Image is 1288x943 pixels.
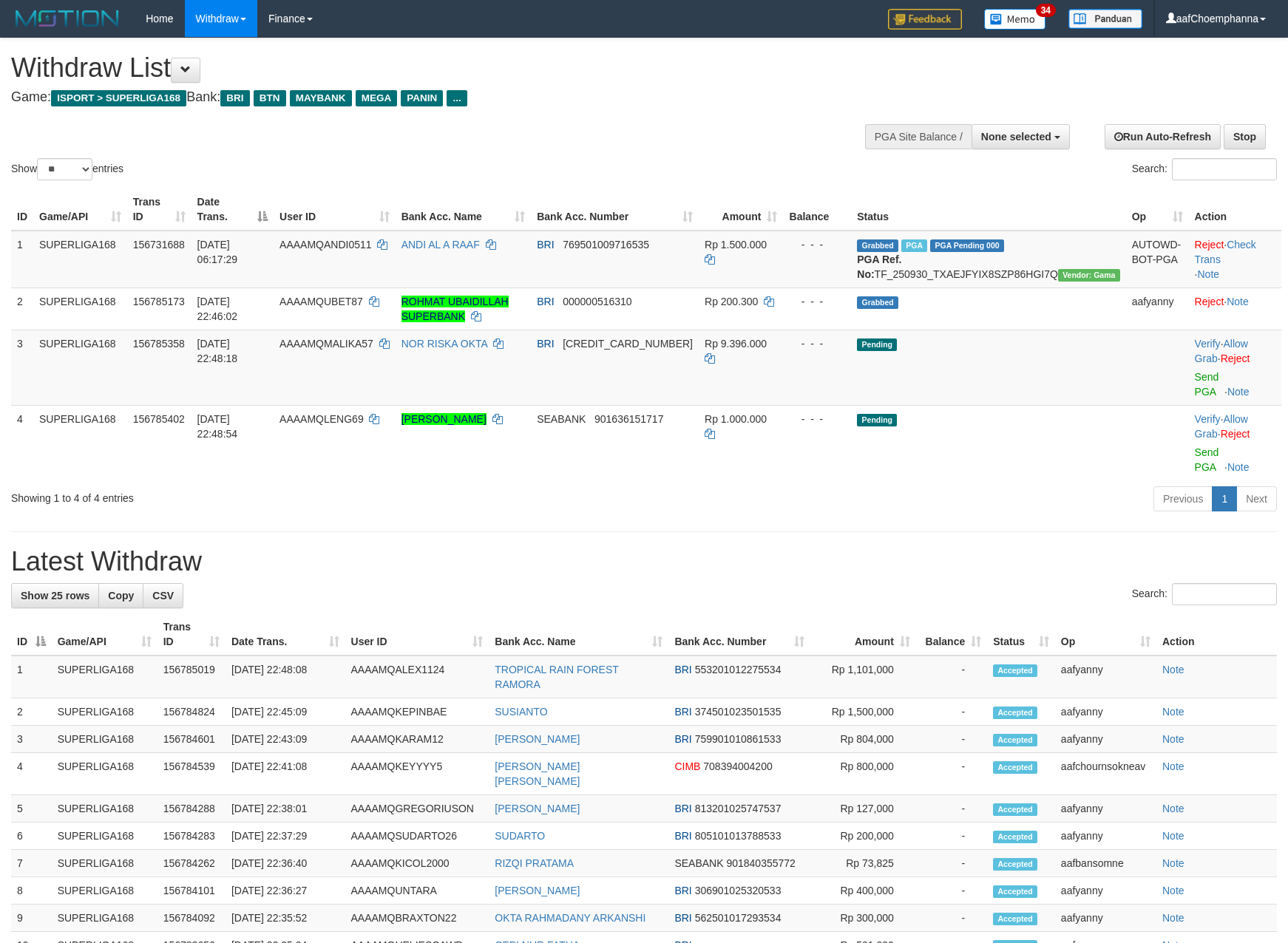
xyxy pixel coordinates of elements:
[1105,124,1221,149] a: Run Auto-Refresh
[143,583,183,608] a: CSV
[133,296,185,307] span: 156785173
[108,590,134,602] span: Copy
[537,239,554,251] span: BRI
[401,296,509,322] a: ROHMAT UBAIDILLAH SUPERBANK
[993,803,1037,816] span: Accepted
[33,231,127,288] td: SUPERLIGA168
[810,726,916,753] td: Rp 804,000
[220,90,249,106] span: BRI
[495,706,547,718] a: SUSIANTO
[1172,583,1277,605] input: Search:
[993,734,1037,746] span: Accepted
[345,850,489,877] td: AAAAMQKICOL2000
[695,885,782,896] span: Copy 306901025320533 to clipboard
[1189,287,1281,330] td: ·
[133,413,185,425] span: 156785402
[1153,486,1213,511] a: Previous
[52,823,157,850] td: SUPERLIGA168
[537,296,554,307] span: BRI
[705,413,767,425] span: Rp 1.000.000
[531,188,699,231] th: Bank Acc. Number: activate to sort column ascending
[916,823,987,850] td: -
[1227,386,1250,398] a: Note
[1212,486,1237,511] a: 1
[674,857,723,869] span: SEABANK
[11,53,844,83] h1: Withdraw List
[152,590,174,602] span: CSV
[993,707,1037,719] span: Accepted
[1195,371,1219,398] a: Send PGA
[1132,158,1277,180] label: Search:
[157,698,226,726] td: 156784824
[674,706,691,718] span: BRI
[191,188,274,231] th: Date Trans.: activate to sort column descending
[290,90,352,106] span: MAYBANK
[916,850,987,877] td: -
[981,131,1051,143] span: None selected
[396,188,532,231] th: Bank Acc. Name: activate to sort column ascending
[52,905,157,932] td: SUPERLIGA168
[1162,857,1184,869] a: Note
[11,405,33,480] td: 4
[972,124,1070,149] button: None selected
[594,413,663,425] span: Copy 901636151717 to clipboard
[495,733,580,745] a: [PERSON_NAME]
[52,656,157,698] td: SUPERLIGA168
[226,753,345,795] td: [DATE] 22:41:08
[916,698,987,726] td: -
[495,912,645,924] a: OKTA RAHMADANY ARKANSHI
[789,294,845,309] div: - - -
[674,733,691,745] span: BRI
[401,338,487,350] a: NOR RISKA OKTA
[33,330,127,405] td: SUPERLIGA168
[226,823,345,850] td: [DATE] 22:37:29
[1195,338,1248,364] span: ·
[279,413,364,425] span: AAAAMQLENG69
[197,239,238,265] span: [DATE] 06:17:29
[226,613,345,656] th: Date Trans.: activate to sort column ascending
[674,803,691,814] span: BRI
[33,287,127,330] td: SUPERLIGA168
[857,253,901,280] b: PGA Ref. No:
[1195,338,1221,350] a: Verify
[993,858,1037,871] span: Accepted
[705,239,767,251] span: Rp 1.500.000
[1162,830,1184,842] a: Note
[157,753,226,795] td: 156784539
[274,188,396,231] th: User ID: activate to sort column ascending
[810,656,916,698] td: Rp 1,101,000
[810,753,916,795] td: Rp 800,000
[1189,231,1281,288] td: · ·
[495,760,580,787] a: [PERSON_NAME] [PERSON_NAME]
[865,124,972,149] div: PGA Site Balance /
[1055,905,1156,932] td: aafyanny
[916,753,987,795] td: -
[226,850,345,877] td: [DATE] 22:36:40
[345,613,489,656] th: User ID: activate to sort column ascending
[901,239,927,252] span: Marked by aafromsomean
[1236,486,1277,511] a: Next
[1058,269,1120,282] span: Vendor URL: https://trx31.1velocity.biz
[1055,795,1156,823] td: aafyanny
[888,9,962,30] img: Feedback.jpg
[695,912,782,924] span: Copy 562501017293534 to clipboard
[52,877,157,905] td: SUPERLIGA168
[197,296,238,322] span: [DATE] 22:46:02
[401,90,443,106] span: PANIN
[703,760,772,772] span: Copy 708394004200 to clipboard
[789,412,845,426] div: - - -
[1126,287,1189,330] td: aafyanny
[11,287,33,330] td: 2
[52,698,157,726] td: SUPERLIGA168
[157,823,226,850] td: 156784283
[674,912,691,924] span: BRI
[495,803,580,814] a: [PERSON_NAME]
[11,90,844,105] h4: Game: Bank:
[1162,885,1184,896] a: Note
[157,613,226,656] th: Trans ID: activate to sort column ascending
[1162,706,1184,718] a: Note
[401,239,480,251] a: ANDI AL A RAAF
[993,885,1037,898] span: Accepted
[789,336,845,351] div: - - -
[279,338,373,350] span: AAAAMQMALIKA57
